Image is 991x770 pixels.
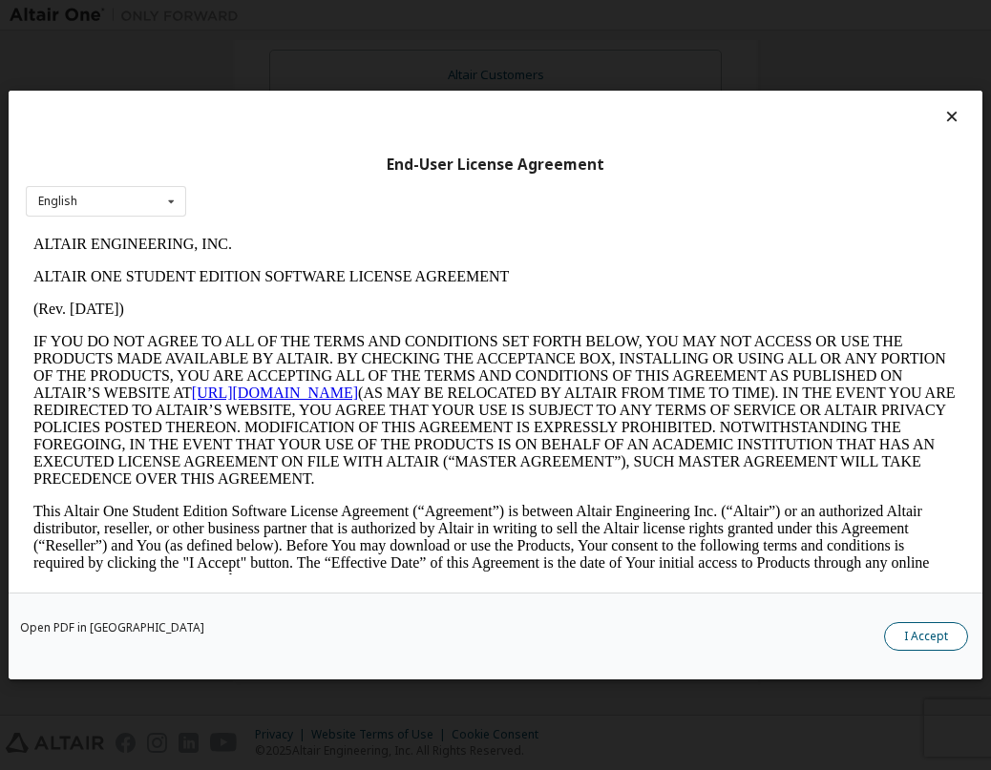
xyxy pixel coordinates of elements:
[8,105,932,260] p: IF YOU DO NOT AGREE TO ALL OF THE TERMS AND CONDITIONS SET FORTH BELOW, YOU MAY NOT ACCESS OR USE...
[8,8,932,25] p: ALTAIR ENGINEERING, INC.
[38,196,77,207] div: English
[166,156,332,173] a: [URL][DOMAIN_NAME]
[8,275,932,361] p: This Altair One Student Edition Software License Agreement (“Agreement”) is between Altair Engine...
[884,622,968,651] button: I Accept
[26,156,965,175] div: End-User License Agreement
[20,622,204,634] a: Open PDF in [GEOGRAPHIC_DATA]
[8,73,932,90] p: (Rev. [DATE])
[8,40,932,57] p: ALTAIR ONE STUDENT EDITION SOFTWARE LICENSE AGREEMENT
